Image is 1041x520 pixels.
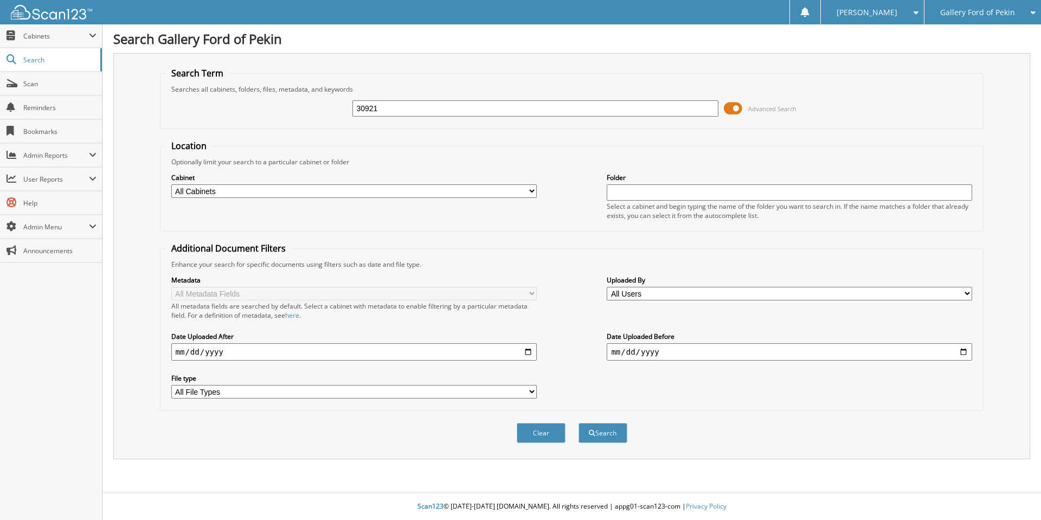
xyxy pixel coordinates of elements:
h1: Search Gallery Ford of Pekin [113,30,1030,48]
span: [PERSON_NAME] [837,9,897,16]
span: Announcements [23,246,97,255]
span: Admin Reports [23,151,89,160]
label: Cabinet [171,173,537,182]
div: Enhance your search for specific documents using filters such as date and file type. [166,260,978,269]
span: User Reports [23,175,89,184]
label: Uploaded By [607,275,972,285]
iframe: Chat Widget [987,468,1041,520]
div: Optionally limit your search to a particular cabinet or folder [166,157,978,166]
label: Date Uploaded Before [607,332,972,341]
span: Gallery Ford of Pekin [940,9,1015,16]
div: © [DATE]-[DATE] [DOMAIN_NAME]. All rights reserved | appg01-scan123-com | [102,493,1041,520]
label: Folder [607,173,972,182]
span: Search [23,55,95,65]
a: here [285,311,299,320]
div: Select a cabinet and begin typing the name of the folder you want to search in. If the name match... [607,202,972,220]
span: Scan [23,79,97,88]
span: Help [23,198,97,208]
div: All metadata fields are searched by default. Select a cabinet with metadata to enable filtering b... [171,301,537,320]
span: Cabinets [23,31,89,41]
span: Admin Menu [23,222,89,232]
button: Clear [517,423,566,443]
span: Scan123 [417,502,444,511]
label: Date Uploaded After [171,332,537,341]
img: scan123-logo-white.svg [11,5,92,20]
legend: Search Term [166,67,229,79]
input: start [171,343,537,361]
input: end [607,343,972,361]
label: Metadata [171,275,537,285]
button: Search [579,423,627,443]
label: File type [171,374,537,383]
span: Advanced Search [748,105,796,113]
legend: Location [166,140,212,152]
span: Bookmarks [23,127,97,136]
a: Privacy Policy [686,502,727,511]
legend: Additional Document Filters [166,242,291,254]
span: Reminders [23,103,97,112]
div: Searches all cabinets, folders, files, metadata, and keywords [166,85,978,94]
